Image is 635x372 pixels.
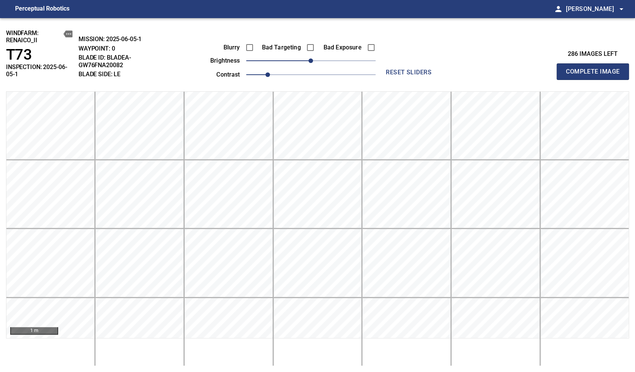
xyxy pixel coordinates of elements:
h2: BLADE ID: bladeA-GW76FNA20082 [79,54,162,68]
h2: INSPECTION: 2025-06-05-1 [6,63,72,78]
h2: windfarm: Renaico_II [6,29,72,44]
button: reset sliders [379,65,439,80]
figcaption: Perceptual Robotics [15,3,69,15]
span: reset sliders [382,67,436,78]
label: Bad Exposure [319,45,362,51]
button: [PERSON_NAME] [563,2,626,17]
h2: MISSION: 2025-06-05-1 [79,35,162,43]
button: Complete Image [556,63,629,80]
span: person [554,5,563,14]
span: Complete Image [565,66,621,77]
label: Bad Targeting [259,45,301,51]
label: contrast [198,72,240,78]
label: Blurry [198,45,240,51]
label: brightness [198,58,240,64]
span: arrow_drop_down [617,5,626,14]
span: [PERSON_NAME] [566,4,626,14]
button: copy message details [63,29,72,38]
h3: 286 images left [556,51,629,58]
h2: BLADE SIDE: LE [79,71,162,78]
h2: WAYPOINT: 0 [79,45,162,52]
h1: T73 [6,46,72,64]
